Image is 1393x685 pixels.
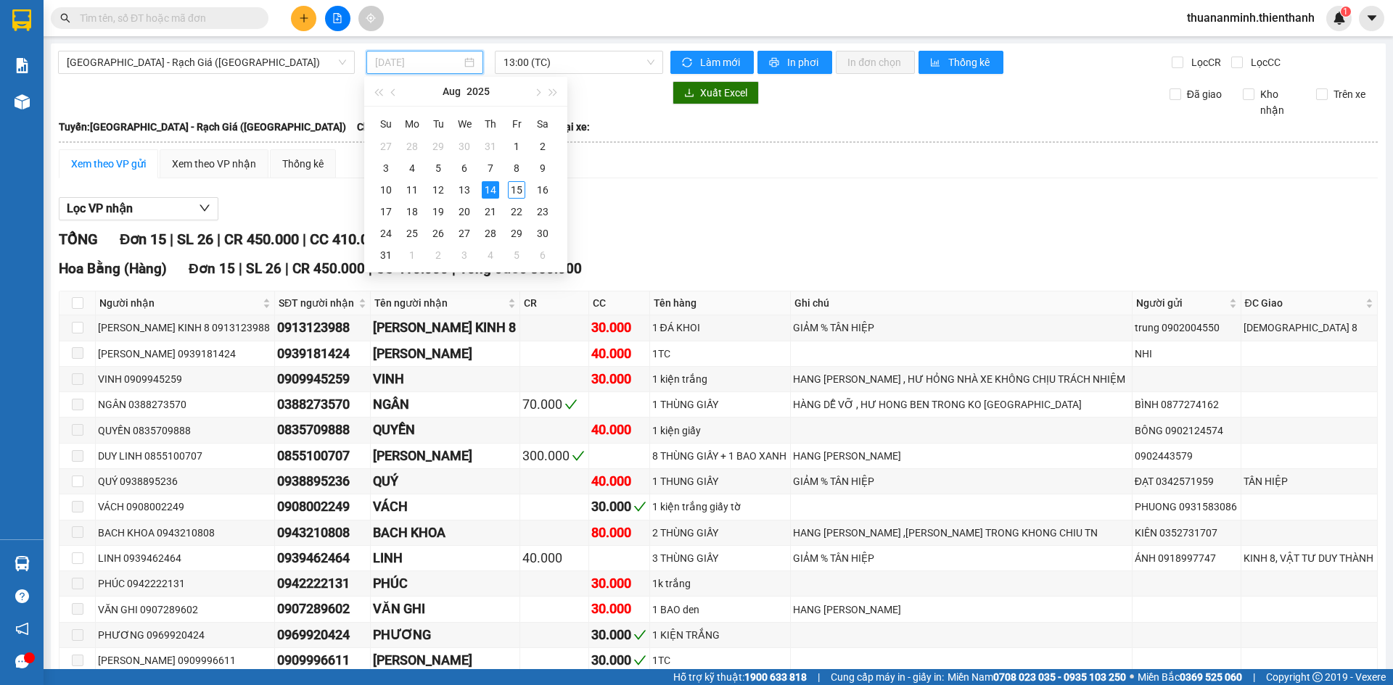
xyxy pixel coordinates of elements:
span: printer [769,57,781,69]
td: 0969920424 [275,623,371,648]
td: 2025-09-05 [504,244,530,266]
div: [PERSON_NAME] [373,650,518,671]
div: 3 [377,159,395,177]
div: HANG [PERSON_NAME] [793,602,1130,618]
div: DUY LINH 0855100707 [98,448,272,464]
span: message [15,655,29,668]
span: Loại xe: [554,119,590,135]
div: PHÚC 0942222131 [98,576,272,591]
span: Đã giao [1181,86,1228,102]
div: GIẢM % TÂN HIỆP [793,320,1130,336]
input: Tìm tên, số ĐT hoặc mã đơn [80,10,251,26]
img: solution-icon [15,58,30,73]
td: 2025-08-03 [373,157,399,179]
span: Đơn 15 [189,260,235,277]
div: VINH 0909945259 [98,371,272,387]
div: 3 THÙNG GIẤY [652,550,788,566]
img: logo-vxr [12,9,31,31]
td: 2025-09-03 [451,244,477,266]
button: Lọc VP nhận [59,197,218,220]
span: check [564,398,578,411]
span: CC 410.000 [310,231,385,248]
button: aim [358,6,384,31]
span: CR 450.000 [292,260,365,277]
div: 24 [377,225,395,242]
button: 2025 [467,77,490,106]
div: 0939181424 [277,344,368,364]
td: VÁCH [371,494,521,520]
span: Miền Bắc [1138,669,1242,685]
div: NGÂN [373,394,518,415]
div: 0909945259 [277,369,368,389]
div: [PERSON_NAME] 0939181424 [98,346,272,362]
div: 1 kiện trắng giấy tờ [652,499,788,515]
span: Lọc CR [1186,54,1223,70]
td: 0855100707 [275,444,371,469]
div: 6 [456,159,473,177]
div: 12 [430,181,447,199]
div: NHI [1135,346,1238,362]
div: ÁNH 0918997747 [1135,550,1238,566]
div: 8 THÙNG GIẤY + 1 BAO XANH [652,448,788,464]
button: caret-down [1359,6,1384,31]
button: Aug [443,77,461,106]
div: 7 [482,159,499,177]
input: 14/08/2025 [375,54,461,70]
div: 22 [508,203,525,220]
div: 40.000 [591,420,647,440]
div: 17 [377,203,395,220]
div: 2 [534,138,551,155]
div: 29 [508,225,525,242]
div: 30.000 [591,599,647,619]
span: aim [366,13,376,23]
div: 0907289602 [277,599,368,619]
img: warehouse-icon [15,94,30,109]
span: bar-chart [930,57,942,69]
span: | [217,231,221,248]
div: 0908002249 [277,497,368,517]
td: 2025-08-14 [477,179,504,201]
div: QUÝ 0938895236 [98,473,272,489]
div: PHUONG 0931583086 [1135,499,1238,515]
div: 0909996611 [277,650,368,671]
span: caret-down [1365,12,1378,25]
span: check [633,500,646,513]
div: 1 kiện giấy [652,423,788,439]
th: Mo [399,112,425,136]
span: Chuyến: (13:00 [DATE]) [357,119,463,135]
div: VĂN GHI 0907289602 [98,602,272,618]
td: 2025-08-20 [451,201,477,223]
div: PHÚC [373,573,518,594]
td: 0909996611 [275,648,371,673]
td: VĂN GHI [371,597,521,622]
img: icon-new-feature [1333,12,1346,25]
div: 5 [430,159,447,177]
button: printerIn phơi [757,51,832,74]
td: QUANG TUẤN KINH 8 [371,315,521,341]
span: Hỗ trợ kỹ thuật: [673,669,807,685]
td: 2025-08-08 [504,157,530,179]
div: 40.000 [591,344,647,364]
span: search [60,13,70,23]
td: 0939462464 [275,546,371,571]
b: Tuyến: [GEOGRAPHIC_DATA] - Rạch Giá ([GEOGRAPHIC_DATA]) [59,121,346,133]
div: 18 [403,203,421,220]
strong: 0708 023 035 - 0935 103 250 [993,671,1126,683]
td: NGÂN [371,392,521,418]
td: 2025-07-28 [399,136,425,157]
div: 25 [403,225,421,242]
div: 1 [403,246,421,264]
div: 1 THÙNG GIẤY [652,397,788,412]
div: 1 ĐÁ KHOI [652,320,788,336]
strong: 0369 525 060 [1180,671,1242,683]
strong: 1900 633 818 [744,671,807,683]
div: VÁCH 0908002249 [98,499,272,515]
td: 0943210808 [275,520,371,546]
div: 30 [456,138,473,155]
div: TÂN HIỆP [1244,473,1375,489]
div: 30.000 [591,650,647,671]
td: 0939181424 [275,341,371,367]
span: question-circle [15,589,29,603]
div: Thống kê [282,156,324,172]
sup: 1 [1341,7,1351,17]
